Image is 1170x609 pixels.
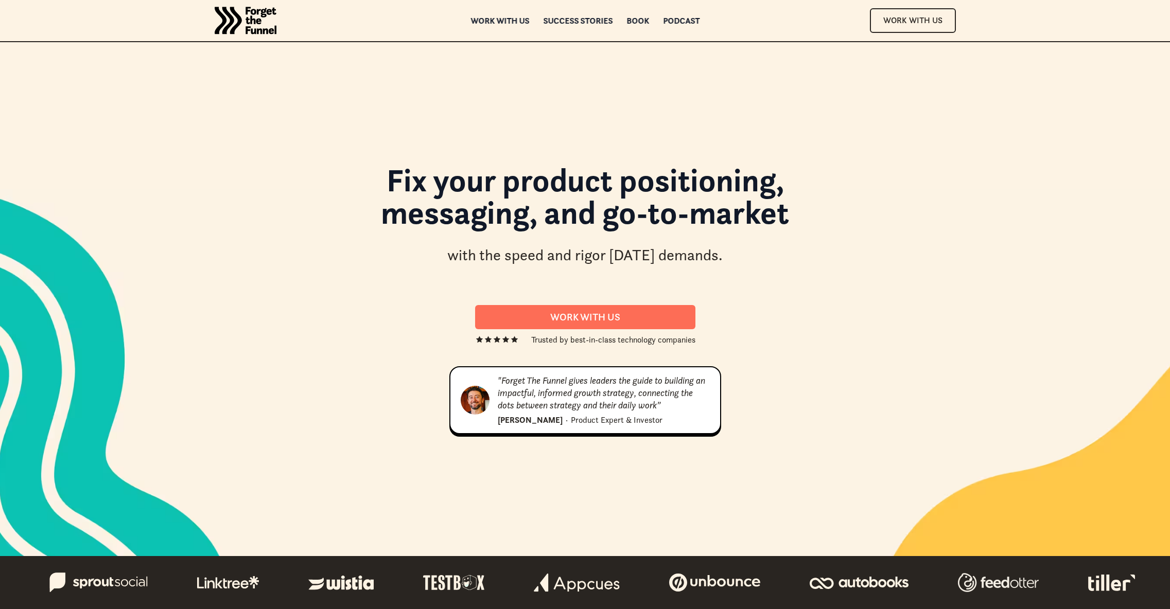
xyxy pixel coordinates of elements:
div: with the speed and rigor [DATE] demands. [447,245,723,266]
a: Work With Us [870,8,956,32]
a: Podcast [663,17,700,24]
a: Work with us [470,17,529,24]
div: Product Expert & Investor [571,414,662,426]
a: Work With us [475,305,695,329]
a: Success Stories [543,17,613,24]
a: Book [626,17,649,24]
div: Trusted by best-in-class technology companies [531,333,695,346]
div: [PERSON_NAME] [498,414,563,426]
h1: Fix your product positioning, messaging, and go-to-market [307,164,863,239]
div: "Forget The Funnel gives leaders the guide to building an impactful, informed growth strategy, co... [498,374,710,411]
div: Work With us [487,311,683,323]
div: · [566,414,568,426]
